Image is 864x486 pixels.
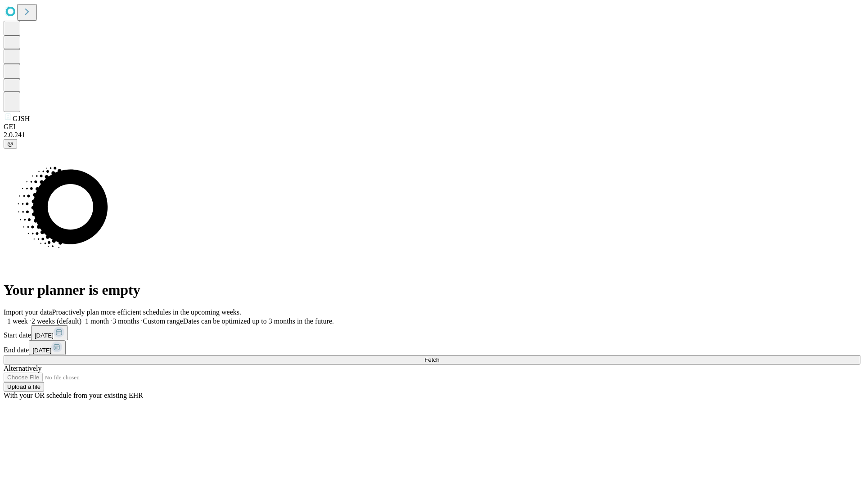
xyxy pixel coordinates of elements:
span: Dates can be optimized up to 3 months in the future. [183,317,334,325]
button: Fetch [4,355,860,364]
span: Alternatively [4,364,41,372]
span: Proactively plan more efficient schedules in the upcoming weeks. [52,308,241,316]
div: 2.0.241 [4,131,860,139]
span: GJSH [13,115,30,122]
button: Upload a file [4,382,44,391]
span: 1 month [85,317,109,325]
span: @ [7,140,13,147]
span: Custom range [143,317,183,325]
div: GEI [4,123,860,131]
span: Import your data [4,308,52,316]
span: 3 months [112,317,139,325]
button: [DATE] [29,340,66,355]
span: 1 week [7,317,28,325]
button: @ [4,139,17,148]
div: Start date [4,325,860,340]
button: [DATE] [31,325,68,340]
span: With your OR schedule from your existing EHR [4,391,143,399]
span: [DATE] [32,347,51,354]
span: Fetch [424,356,439,363]
span: [DATE] [35,332,54,339]
h1: Your planner is empty [4,282,860,298]
div: End date [4,340,860,355]
span: 2 weeks (default) [31,317,81,325]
